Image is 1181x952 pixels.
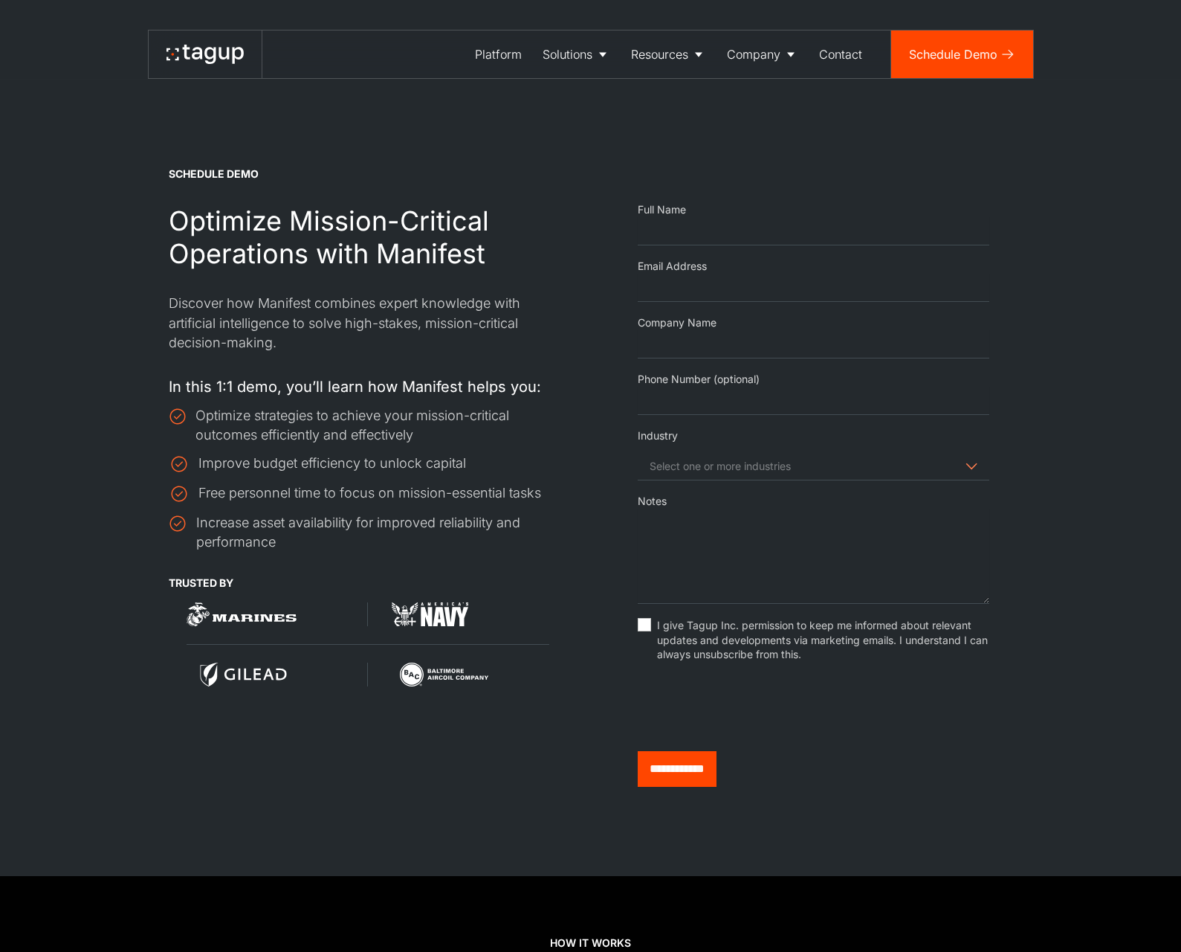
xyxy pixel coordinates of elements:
div: Improve budget efficiency to unlock capital [198,454,466,473]
div: Industry [638,428,990,443]
div: Notes [638,494,990,509]
div: Resources [631,45,688,63]
a: Company [716,30,809,78]
a: Platform [465,30,532,78]
a: Schedule Demo [891,30,1033,78]
div: Select one or more industries [650,460,791,473]
p: Discover how Manifest combines expert knowledge with artificial intelligence to solve high-stakes... [169,294,567,352]
div: Contact [819,45,862,63]
div: TRUSTED BY [169,576,233,591]
div: Free personnel time to focus on mission-essential tasks [198,483,541,503]
iframe: reCAPTCHA [638,681,864,739]
a: Resources [621,30,716,78]
div: Schedule Demo [909,45,997,63]
div: SCHEDULE demo [169,167,259,181]
div: Platform [475,45,522,63]
div: Full Name [638,202,990,217]
p: In this 1:1 demo, you’ll learn how Manifest helps you: [169,376,541,397]
div: HOW IT WORKS [550,936,631,951]
div: Phone Number (optional) [638,372,990,387]
form: Email Form [638,202,990,787]
div: Optimize strategies to achieve your mission-critical outcomes efficiently and effectively [195,406,567,445]
div: Increase asset availability for improved reliability and performance [196,513,567,552]
a: Contact [809,30,873,78]
div: Email Address [638,259,990,274]
textarea: Search [646,460,655,473]
div: Solutions [543,45,592,63]
div: Company [727,45,780,63]
h2: Optimize Mission-Critical Operations with Manifest [169,205,567,271]
span: I give Tagup Inc. permission to keep me informed about relevant updates and developments via mark... [657,618,990,662]
a: Solutions [532,30,621,78]
div: Company Name [638,315,990,330]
